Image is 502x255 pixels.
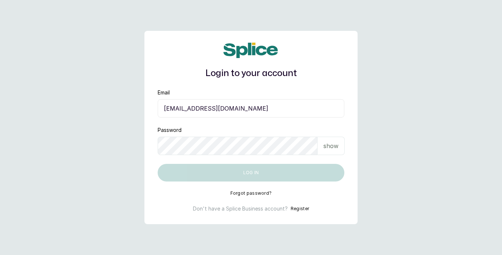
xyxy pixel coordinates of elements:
[230,190,272,196] button: Forgot password?
[291,205,309,212] button: Register
[323,141,338,150] p: show
[193,205,288,212] p: Don't have a Splice Business account?
[158,67,344,80] h1: Login to your account
[158,89,170,96] label: Email
[158,164,344,182] button: Log in
[158,99,344,118] input: email@acme.com
[158,126,182,134] label: Password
